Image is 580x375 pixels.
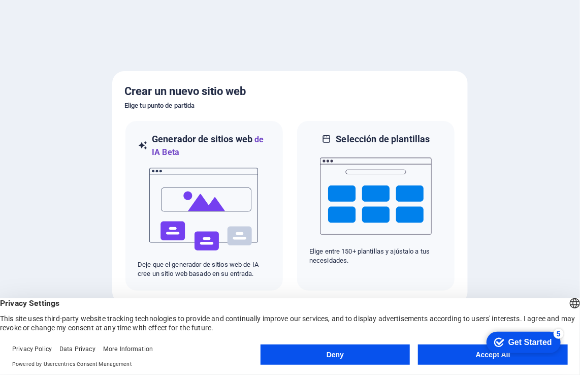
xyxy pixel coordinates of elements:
[75,2,85,12] div: 5
[138,260,271,278] p: Deje que el generador de sitios web de IA cree un sitio web basado en su entrada.
[296,120,456,292] div: Selección de plantillasElige entre 150+ plantillas y ajústalo a tus necesidades.
[124,100,456,112] h6: Elige tu punto de partida
[152,135,264,157] span: de IA Beta
[124,83,456,100] h5: Crear un nuevo sitio web
[309,247,442,265] p: Elige entre 150+ plantillas y ajústalo a tus necesidades.
[8,5,82,26] div: Get Started 5 items remaining, 0% complete
[148,159,260,260] img: IA
[124,120,284,292] div: Generador de sitios webde IA BetaIADeje que el generador de sitios web de IA cree un sitio web ba...
[30,11,74,20] div: Get Started
[152,133,271,159] h6: Generador de sitios web
[336,133,430,145] h6: Selección de plantillas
